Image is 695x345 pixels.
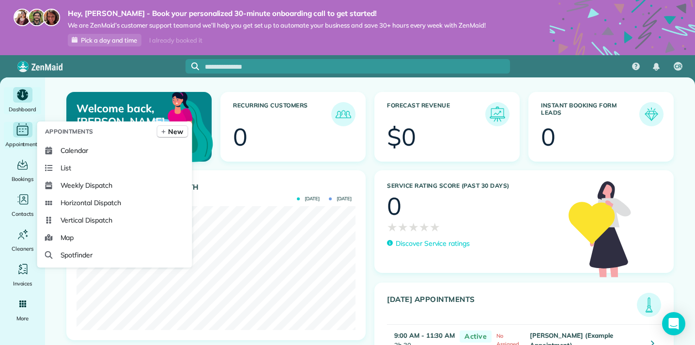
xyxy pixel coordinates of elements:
[41,142,188,159] a: Calendar
[387,125,416,149] div: $0
[4,157,41,184] a: Bookings
[387,182,559,189] h3: Service Rating score (past 30 days)
[4,87,41,114] a: Dashboard
[387,218,398,236] span: ★
[675,63,681,71] span: CR
[61,198,121,208] span: Horizontal Dispatch
[398,218,408,236] span: ★
[396,239,470,249] p: Discover Service ratings
[79,183,355,192] h3: Actual Revenue this month
[41,246,188,264] a: Spotfinder
[61,233,74,242] span: Map
[157,125,188,138] a: New
[61,163,72,173] span: List
[662,312,685,335] div: Open Intercom Messenger
[61,146,89,155] span: Calendar
[12,244,33,254] span: Cleaners
[5,139,40,149] span: Appointments
[642,105,661,124] img: icon_form_leads-04211a6a04a5b2264e4ee56bc0799ec3eb69b7e499cbb523a139df1d13a81ae0.png
[191,62,199,70] svg: Focus search
[334,105,353,124] img: icon_recurring_customers-cf858462ba22bcd05b5a5880d41d6543d210077de5bb9ebc9590e49fd87d84ed.png
[233,125,247,149] div: 0
[387,239,470,249] a: Discover Service ratings
[394,331,455,339] strong: 9:00 AM - 11:30 AM
[4,261,41,288] a: Invoices
[541,125,556,149] div: 0
[9,105,36,114] span: Dashboard
[68,9,486,18] strong: Hey, [PERSON_NAME] - Book your personalized 30-minute onboarding call to get started!
[61,180,112,190] span: Weekly Dispatch
[185,62,199,70] button: Focus search
[121,81,215,175] img: dashboard_welcome-42a62b7d889689a78055ac9021e634bf52bae3f8056760290aed330b23ab8690.png
[168,127,183,136] span: New
[12,174,34,184] span: Bookings
[460,330,492,343] span: Active
[419,218,430,236] span: ★
[45,127,93,136] span: Appointments
[4,192,41,219] a: Contacts
[329,196,352,201] span: [DATE]
[16,314,29,323] span: More
[41,194,188,211] a: Horizontal Dispatch
[387,102,485,126] h3: Forecast Revenue
[4,122,41,149] a: Appointments
[68,21,486,30] span: We are ZenMaid’s customer support team and we’ll help you get set up to automate your business an...
[12,209,33,219] span: Contacts
[41,211,188,229] a: Vertical Dispatch
[61,250,93,260] span: Spotfinder
[387,194,402,218] div: 0
[488,105,507,124] img: icon_forecast_revenue-8c13a41c7ed35a8dcfafea3cbb826a0462acb37728057bba2d056411b612bbbe.png
[41,159,188,177] a: List
[541,102,639,126] h3: Instant Booking Form Leads
[13,279,32,288] span: Invoices
[408,218,419,236] span: ★
[28,9,46,26] img: jorge-587dff0eeaa6aab1f244e6dc62b8924c3b6ad411094392a53c71c6c4a576187d.jpg
[41,177,188,194] a: Weekly Dispatch
[77,102,164,128] p: Welcome back, [PERSON_NAME]!
[81,36,137,44] span: Pick a day and time
[624,55,695,77] nav: Main
[430,218,440,236] span: ★
[43,9,60,26] img: michelle-19f622bdf1676172e81f8f8fba1fb50e276960ebfe0243fe18214015130c80e4.jpg
[41,229,188,246] a: Map
[297,196,320,201] span: [DATE]
[61,215,112,225] span: Vertical Dispatch
[387,295,637,317] h3: [DATE] Appointments
[639,295,659,315] img: icon_todays_appointments-901f7ab196bb0bea1936b74009e4eb5ffbc2d2711fa7634e0d609ed5ef32b18b.png
[233,102,331,126] h3: Recurring Customers
[143,34,208,46] div: I already booked it
[646,56,666,77] div: Notifications
[14,9,31,26] img: maria-72a9807cf96188c08ef61303f053569d2e2a8a1cde33d635c8a3ac13582a053d.jpg
[4,226,41,254] a: Cleaners
[68,34,141,46] a: Pick a day and time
